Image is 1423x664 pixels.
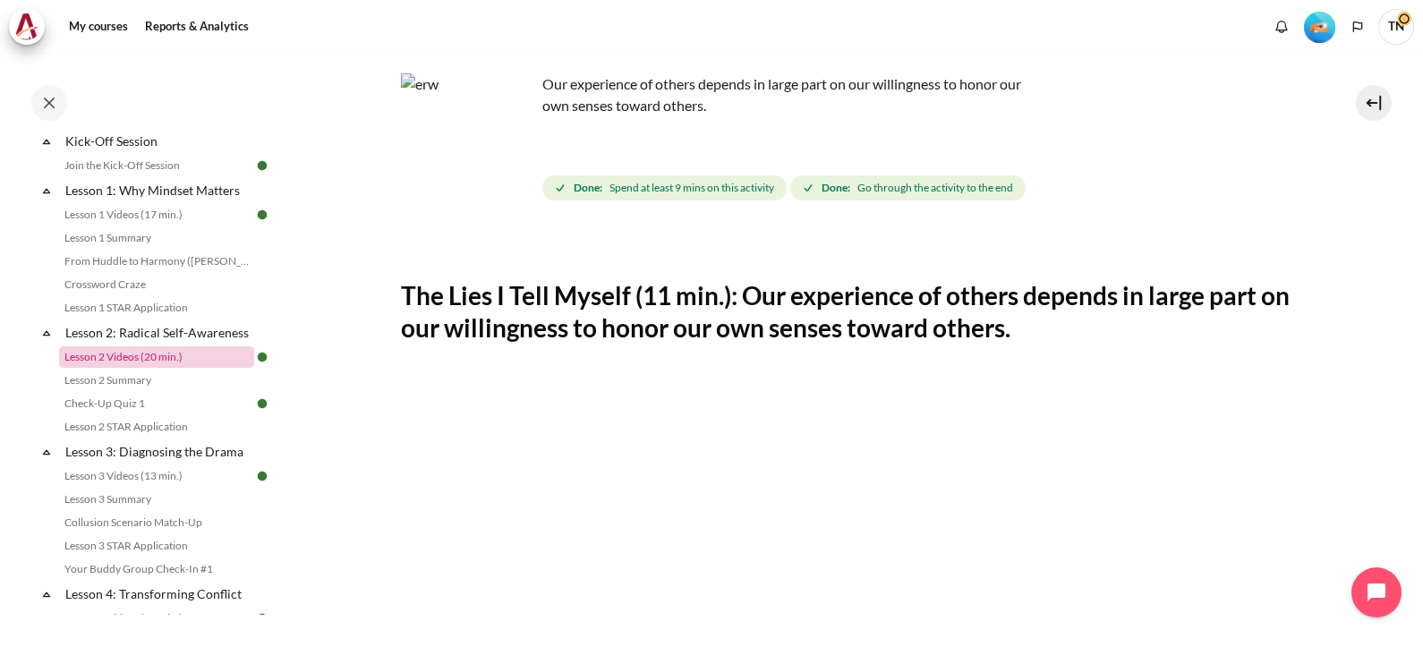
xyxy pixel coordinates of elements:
[254,610,270,626] img: Done
[59,489,254,510] a: Lesson 3 Summary
[59,227,254,249] a: Lesson 1 Summary
[63,9,134,45] a: My courses
[59,558,254,580] a: Your Buddy Group Check-In #1
[59,416,254,438] a: Lesson 2 STAR Application
[542,172,1029,204] div: Completion requirements for Lesson 2 Videos (20 min.)
[63,178,254,202] a: Lesson 1: Why Mindset Matters
[59,204,254,226] a: Lesson 1 Videos (17 min.)
[38,182,55,200] span: Collapse
[401,73,1027,116] p: Our experience of others depends in large part on our willingness to honor our own senses toward ...
[254,349,270,365] img: Done
[59,274,254,295] a: Crossword Craze
[1268,13,1295,40] div: Show notification window with no new notifications
[822,180,850,196] strong: Done:
[59,535,254,557] a: Lesson 3 STAR Application
[1297,10,1342,43] a: Level #2
[14,13,39,40] img: Architeck
[59,465,254,487] a: Lesson 3 Videos (13 min.)
[1304,10,1335,43] div: Level #2
[38,132,55,150] span: Collapse
[59,155,254,176] a: Join the Kick-Off Session
[63,320,254,345] a: Lesson 2: Radical Self-Awareness
[59,512,254,533] a: Collusion Scenario Match-Up
[38,443,55,461] span: Collapse
[254,396,270,412] img: Done
[63,582,254,606] a: Lesson 4: Transforming Conflict
[38,585,55,603] span: Collapse
[59,251,254,272] a: From Huddle to Harmony ([PERSON_NAME]'s Story)
[254,207,270,223] img: Done
[59,393,254,414] a: Check-Up Quiz 1
[59,297,254,319] a: Lesson 1 STAR Application
[401,279,1296,345] h2: The Lies I Tell Myself (11 min.): Our experience of others depends in large part on our willingne...
[1304,12,1335,43] img: Level #2
[38,324,55,342] span: Collapse
[59,346,254,368] a: Lesson 2 Videos (20 min.)
[139,9,255,45] a: Reports & Analytics
[857,180,1013,196] span: Go through the activity to the end
[574,180,602,196] strong: Done:
[609,180,774,196] span: Spend at least 9 mins on this activity
[401,73,535,208] img: erw
[9,9,54,45] a: Architeck Architeck
[63,439,254,464] a: Lesson 3: Diagnosing the Drama
[1378,9,1414,45] a: User menu
[1378,9,1414,45] span: TN
[254,157,270,174] img: Done
[59,608,254,629] a: Lesson 4 Videos (17 min.)
[59,370,254,391] a: Lesson 2 Summary
[63,129,254,153] a: Kick-Off Session
[1344,13,1371,40] button: Languages
[254,468,270,484] img: Done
